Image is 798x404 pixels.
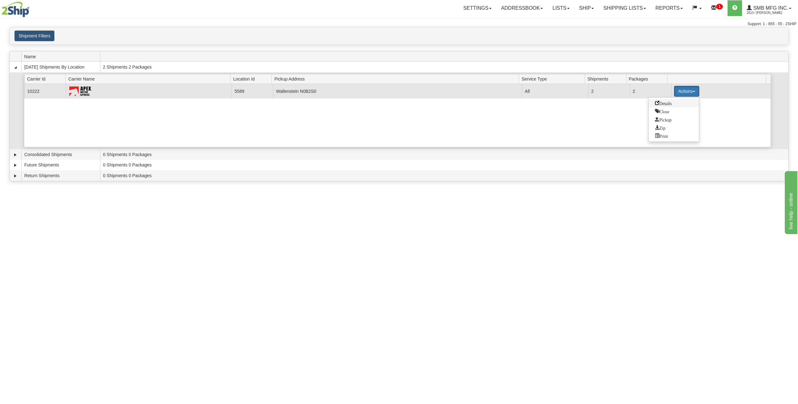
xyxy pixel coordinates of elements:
span: Pickup [655,117,672,121]
td: 0 Shipments 0 Packages [100,170,788,181]
div: Support: 1 - 855 - 55 - 2SHIP [2,21,796,27]
a: Ship [574,0,599,16]
td: 0 Shipments 0 Packages [100,149,788,160]
div: live help - online [5,4,58,11]
a: 1 [706,0,728,16]
span: Packages [629,74,667,84]
a: Print or Download All Shipping Documents in one file [649,132,699,140]
a: Request a carrier pickup [649,115,699,124]
a: Addressbook [496,0,548,16]
a: Lists [548,0,574,16]
td: 2 Shipments 2 Packages [100,62,788,72]
td: [DATE] Shipments By Location [21,62,100,72]
span: Details [655,101,672,105]
sup: 1 [716,4,723,9]
span: 2613 / [PERSON_NAME] [747,10,794,16]
a: Zip and Download All Shipping Documents [649,124,699,132]
span: Pickup Address [274,74,519,84]
a: Close this group [649,107,699,115]
a: Shipping lists [599,0,650,16]
span: Location Id [233,74,271,84]
span: Name [24,52,100,61]
a: SMB MFG INC. 2613 / [PERSON_NAME] [742,0,796,16]
a: Collapse [12,64,19,70]
a: Reports [651,0,688,16]
a: Expand [12,173,19,179]
button: Actions [674,86,699,97]
td: Wallenstein N0B2S0 [273,84,522,98]
button: Shipment Filters [14,31,54,41]
span: Carrier Name [68,74,230,84]
td: Future Shipments [21,160,100,171]
td: 10222 [24,84,66,98]
a: Settings [459,0,496,16]
td: Return Shipments [21,170,100,181]
span: SMB MFG INC. [752,5,788,11]
td: Consolidated Shipments [21,149,100,160]
a: Expand [12,152,19,158]
span: Print [655,133,668,138]
span: Carrier Id [27,74,65,84]
td: 0 Shipments 0 Packages [100,160,788,171]
td: 2 [588,84,630,98]
a: Expand [12,162,19,168]
img: Apex Motor Express [69,86,92,96]
span: Service Type [522,74,585,84]
td: 5589 [232,84,273,98]
span: Zip [655,125,665,130]
iframe: chat widget [784,170,797,234]
td: All [522,84,588,98]
td: 2 [630,84,671,98]
a: Go to Details view [649,99,699,107]
img: logo2613.jpg [2,2,29,17]
span: Shipments [588,74,626,84]
span: Close [655,109,669,113]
